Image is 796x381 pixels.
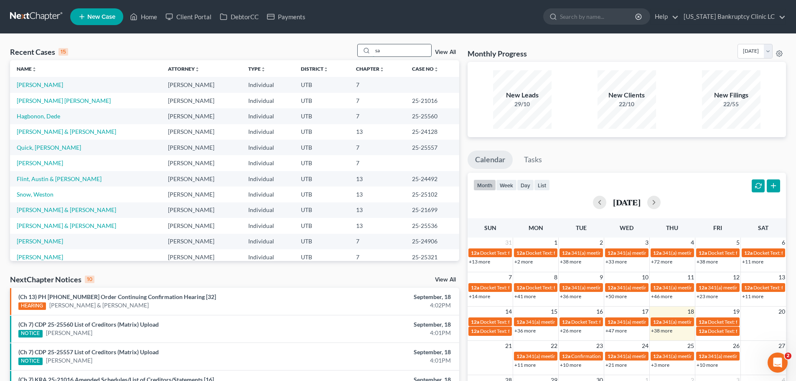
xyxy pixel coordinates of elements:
span: 20 [778,307,786,317]
span: Confirmation hearing for [PERSON_NAME] [571,353,666,359]
td: Individual [242,249,294,265]
span: 341(a) meeting for [PERSON_NAME] [571,250,652,256]
td: 25-21016 [405,93,459,108]
input: Search by name... [560,9,636,24]
span: 12a [471,284,479,291]
div: 22/55 [702,100,760,108]
a: Flint, Austin & [PERSON_NAME] [17,175,102,182]
a: [PERSON_NAME] [PERSON_NAME] [17,97,111,104]
a: +21 more [605,362,627,368]
td: UTB [294,108,349,124]
span: Tue [576,224,587,231]
td: [PERSON_NAME] [161,155,242,171]
a: +3 more [651,362,669,368]
td: Individual [242,187,294,202]
span: 12a [516,250,525,256]
span: Docket Text: for [PERSON_NAME] & [PERSON_NAME] [PERSON_NAME] [480,328,639,334]
span: 10 [641,272,649,282]
iframe: Intercom live chat [768,353,788,373]
td: UTB [294,249,349,265]
a: Client Portal [161,9,216,24]
span: 12a [744,250,753,256]
td: [PERSON_NAME] [161,234,242,249]
span: 8 [553,272,558,282]
span: 341(a) meeting for [PERSON_NAME] [617,353,697,359]
a: [PERSON_NAME] & [PERSON_NAME] [49,301,149,309]
td: [PERSON_NAME] [161,108,242,124]
td: [PERSON_NAME] [161,124,242,140]
a: +2 more [514,258,533,265]
span: 341(a) meeting for [PERSON_NAME] & [PERSON_NAME] [662,284,787,291]
button: month [473,179,496,191]
td: [PERSON_NAME] [161,140,242,155]
span: 6 [781,238,786,248]
span: 12a [562,250,570,256]
span: Thu [666,224,678,231]
a: +36 more [560,293,581,299]
td: Individual [242,93,294,108]
td: [PERSON_NAME] [161,171,242,187]
span: 12a [653,319,661,325]
div: September, 18 [312,348,451,356]
span: 17 [641,307,649,317]
div: September, 18 [312,320,451,329]
span: 12a [516,319,525,325]
a: Typeunfold_more [248,66,266,72]
a: [PERSON_NAME] & [PERSON_NAME] [17,206,116,213]
td: Individual [242,234,294,249]
span: 12a [562,284,570,291]
td: 25-25536 [405,218,459,233]
a: (Ch 7) CDP 25-25560 List of Creditors (Matrix) Upload [18,321,159,328]
a: Case Nounfold_more [412,66,439,72]
i: unfold_more [32,67,37,72]
td: Individual [242,140,294,155]
td: Individual [242,155,294,171]
span: 12a [699,328,707,334]
a: Nameunfold_more [17,66,37,72]
div: 4:02PM [312,301,451,309]
td: UTB [294,218,349,233]
td: 25-25321 [405,249,459,265]
span: Docket Text: for [PERSON_NAME] & [PERSON_NAME] [480,319,599,325]
a: +46 more [651,293,672,299]
span: 13 [778,272,786,282]
td: UTB [294,77,349,92]
a: Calendar [468,151,513,169]
span: 12a [699,284,707,291]
div: 4:01PM [312,329,451,337]
a: [PERSON_NAME] [46,356,92,365]
td: UTB [294,124,349,140]
span: 19 [732,307,740,317]
input: Search by name... [373,44,431,56]
span: 12a [608,250,616,256]
button: list [534,179,550,191]
a: DebtorCC [216,9,263,24]
td: 13 [349,124,405,140]
span: 12a [699,353,707,359]
td: [PERSON_NAME] [161,218,242,233]
span: 9 [599,272,604,282]
div: NOTICE [18,330,43,338]
span: 12a [744,284,753,291]
a: +14 more [469,293,490,299]
span: 22 [550,341,558,351]
span: 23 [595,341,604,351]
td: UTB [294,234,349,249]
a: [US_STATE] Bankruptcy Clinic LC [679,9,786,24]
span: 341(a) meeting for [PERSON_NAME] [708,353,788,359]
span: 12a [653,250,661,256]
span: 2 [785,353,791,359]
td: 13 [349,187,405,202]
a: +50 more [605,293,627,299]
a: Tasks [516,151,549,169]
td: UTB [294,171,349,187]
div: NOTICE [18,358,43,365]
span: 3 [644,238,649,248]
div: 10 [85,276,94,283]
div: New Filings [702,90,760,100]
span: 341(a) meeting for [PERSON_NAME] [526,353,606,359]
a: (Ch 7) CDP 25-25557 List of Creditors (Matrix) Upload [18,348,159,355]
td: 7 [349,155,405,171]
a: +11 more [742,258,763,265]
a: +33 more [605,258,627,265]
